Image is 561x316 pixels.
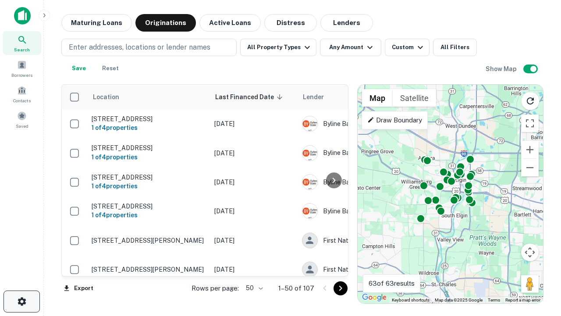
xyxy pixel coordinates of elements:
button: Distress [264,14,317,32]
div: First Nations Bank [302,262,433,277]
span: Borrowers [11,72,32,79]
p: [STREET_ADDRESS] [92,202,206,210]
button: Reload search area [521,92,540,110]
button: Reset [96,60,124,77]
p: [STREET_ADDRESS] [92,144,206,152]
button: All Property Types [240,39,316,56]
button: Drag Pegman onto the map to open Street View [521,275,539,293]
span: Map data ©2025 Google [435,298,483,302]
span: Search [14,46,30,53]
div: 50 [242,282,264,294]
img: picture [302,146,317,161]
p: [DATE] [214,177,293,187]
button: Active Loans [199,14,261,32]
img: picture [302,204,317,219]
div: First Nations Bank [302,233,433,248]
a: Terms (opens in new tab) [488,298,500,302]
span: Location [92,92,131,102]
button: Save your search to get updates of matches that match your search criteria. [65,60,93,77]
div: Byline Bank [302,145,433,161]
p: [STREET_ADDRESS] [92,115,206,123]
img: picture [302,175,317,190]
span: Lender [303,92,324,102]
p: 1–50 of 107 [278,283,314,294]
div: Byline Bank [302,116,433,132]
th: Location [87,85,210,109]
a: Report a map error [505,298,540,302]
button: Enter addresses, locations or lender names [61,39,237,56]
h6: 1 of 4 properties [92,181,206,191]
div: Custom [392,42,426,53]
span: Contacts [13,97,31,104]
button: Originations [135,14,196,32]
img: picture [302,116,317,131]
button: Export [61,282,96,295]
button: Show satellite imagery [393,89,436,107]
p: [DATE] [214,236,293,245]
button: Show street map [362,89,393,107]
p: [DATE] [214,206,293,216]
a: Contacts [3,82,41,106]
button: Toggle fullscreen view [521,115,539,132]
a: Open this area in Google Maps (opens a new window) [360,292,389,303]
p: [DATE] [214,148,293,158]
span: Last Financed Date [215,92,285,102]
th: Last Financed Date [210,85,298,109]
button: Zoom out [521,159,539,176]
p: Rows per page: [192,283,239,294]
button: Keyboard shortcuts [392,297,430,303]
button: Maturing Loans [61,14,132,32]
p: [STREET_ADDRESS][PERSON_NAME] [92,237,206,244]
button: Custom [385,39,430,56]
img: Google [360,292,389,303]
p: [STREET_ADDRESS] [92,173,206,181]
h6: 1 of 4 properties [92,210,206,220]
th: Lender [298,85,438,109]
h6: Show Map [486,64,518,74]
button: Zoom in [521,141,539,158]
p: [DATE] [214,119,293,129]
button: Go to next page [334,281,348,295]
p: Enter addresses, locations or lender names [69,42,210,53]
p: Draw Boundary [367,115,422,126]
div: 0 0 [358,85,543,303]
a: Search [3,31,41,55]
button: Lenders [320,14,373,32]
div: Byline Bank [302,174,433,190]
p: 63 of 63 results [369,278,415,289]
a: Borrowers [3,57,41,80]
div: Byline Bank [302,203,433,219]
button: All Filters [433,39,477,56]
img: capitalize-icon.png [14,7,31,25]
p: [STREET_ADDRESS][PERSON_NAME] [92,266,206,273]
span: Saved [16,122,28,129]
h6: 1 of 4 properties [92,123,206,133]
a: Saved [3,108,41,131]
iframe: Chat Widget [517,218,561,260]
h6: 1 of 4 properties [92,152,206,162]
button: Any Amount [320,39,381,56]
p: [DATE] [214,265,293,274]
